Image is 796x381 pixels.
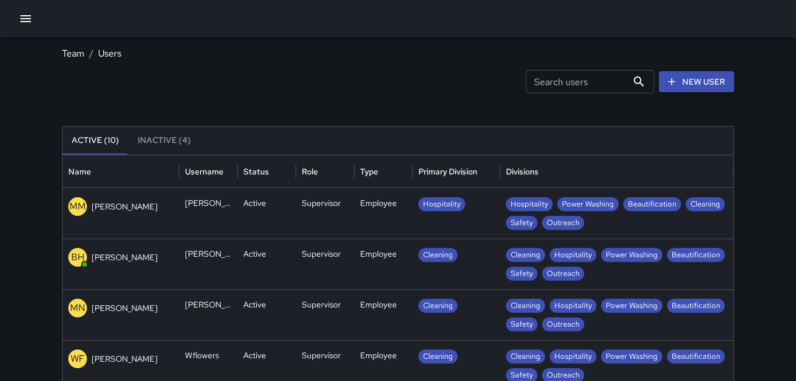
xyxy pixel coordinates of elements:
[128,127,200,155] button: Inactive (4)
[92,251,158,263] p: [PERSON_NAME]
[89,47,93,61] li: /
[354,239,413,289] div: Employee
[542,217,584,229] span: Outreach
[542,268,584,279] span: Outreach
[238,239,296,289] div: Active
[62,47,85,60] a: Team
[506,198,553,210] span: Hospitality
[71,250,85,264] p: BH
[296,289,354,340] div: Supervisor
[360,166,378,177] div: Type
[302,166,318,177] div: Role
[506,268,537,279] span: Safety
[68,166,91,177] div: Name
[667,300,725,312] span: Beautification
[542,319,584,330] span: Outreach
[418,198,465,210] span: Hospitality
[550,249,596,261] span: Hospitality
[557,198,619,210] span: Power Washing
[667,249,725,261] span: Beautification
[179,188,238,239] div: Melanie
[601,351,662,362] span: Power Washing
[686,198,725,210] span: Cleaning
[418,249,458,261] span: Cleaning
[623,198,681,210] span: Beautification
[659,71,734,93] a: New User
[92,353,158,365] p: [PERSON_NAME]
[542,369,584,381] span: Outreach
[418,351,458,362] span: Cleaning
[354,289,413,340] div: Employee
[92,201,158,212] p: [PERSON_NAME]
[238,188,296,239] div: Active
[418,166,477,177] div: Primary Division
[506,300,545,312] span: Cleaning
[506,351,545,362] span: Cleaning
[667,351,725,362] span: Beautification
[243,166,269,177] div: Status
[506,166,539,177] div: Divisions
[179,239,238,289] div: brandon
[98,47,121,60] a: Users
[601,300,662,312] span: Power Washing
[418,300,458,312] span: Cleaning
[179,289,238,340] div: Michael
[550,300,596,312] span: Hospitality
[296,188,354,239] div: Supervisor
[185,166,224,177] div: Username
[238,289,296,340] div: Active
[550,351,596,362] span: Hospitality
[506,369,537,381] span: Safety
[62,127,128,155] button: Active (10)
[71,352,85,366] p: WF
[69,200,86,214] p: MM
[506,217,537,229] span: Safety
[601,249,662,261] span: Power Washing
[354,188,413,239] div: Employee
[506,249,545,261] span: Cleaning
[92,302,158,314] p: [PERSON_NAME]
[70,301,85,315] p: MN
[296,239,354,289] div: Supervisor
[506,319,537,330] span: Safety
